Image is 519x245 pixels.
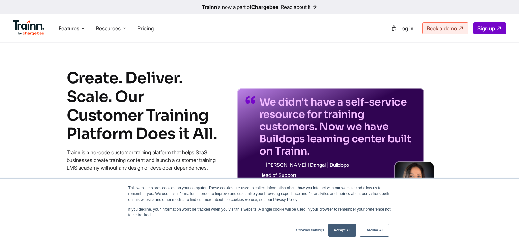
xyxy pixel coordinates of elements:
[399,25,413,32] span: Log in
[251,4,278,10] b: Chargebee
[395,162,434,200] img: sabina-buildops.d2e8138.png
[137,25,154,32] a: Pricing
[245,96,255,104] img: quotes-purple.41a7099.svg
[259,96,414,157] p: We didn't have a self-service resource for training customers. Now we have Buildops learning cent...
[360,224,389,237] a: Decline All
[477,25,495,32] span: Sign up
[13,20,44,36] img: Trainn Logo
[296,227,324,233] a: Cookies settings
[96,25,121,32] span: Resources
[422,22,468,34] a: Book a demo
[128,206,391,218] p: If you decline, your information won’t be tracked when you visit this website. A single cookie wi...
[67,69,221,143] h1: Create. Deliver. Scale. Our Customer Training Platform Does it All.
[328,224,356,237] a: Accept All
[259,173,414,178] p: Head of Support
[259,162,414,167] p: — [PERSON_NAME] I Dangal | Buildops
[427,25,457,32] span: Book a demo
[67,148,221,172] p: Trainn is a no-code customer training platform that helps SaaS businesses create training content...
[128,185,391,203] p: This website stores cookies on your computer. These cookies are used to collect information about...
[59,25,79,32] span: Features
[387,23,417,34] a: Log in
[473,22,506,34] a: Sign up
[202,4,217,10] b: Trainn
